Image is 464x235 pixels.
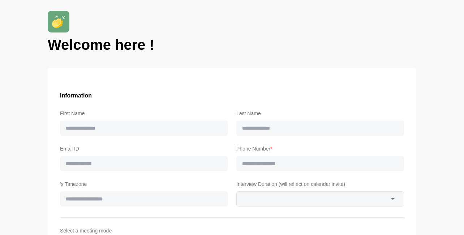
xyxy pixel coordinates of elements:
label: Phone Number [236,144,404,153]
label: Interview Duration (will reflect on calendar invite) [236,180,404,188]
h1: Welcome here ! [48,35,416,54]
label: 's Timezone [60,180,228,188]
label: Last Name [236,109,404,118]
label: First Name [60,109,228,118]
h3: Information [60,91,404,100]
label: Email ID [60,144,228,153]
label: Select a meeting mode [60,226,404,235]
